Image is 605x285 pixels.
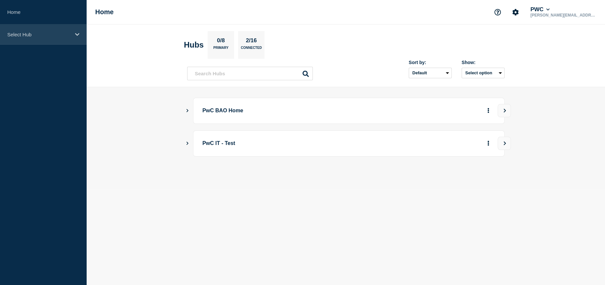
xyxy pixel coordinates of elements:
[95,8,114,16] h1: Home
[186,108,189,113] button: Show Connected Hubs
[186,141,189,146] button: Show Connected Hubs
[215,37,227,46] p: 0/8
[529,13,598,18] p: [PERSON_NAME][EMAIL_ADDRESS][DOMAIN_NAME]
[243,37,259,46] p: 2/16
[7,32,71,37] p: Select Hub
[491,5,504,19] button: Support
[462,60,504,65] div: Show:
[213,46,228,53] p: Primary
[409,68,452,78] select: Sort by
[529,6,551,13] button: PWC
[498,104,511,117] button: View
[184,40,204,50] h2: Hubs
[202,105,385,117] p: PwC BAO Home
[187,67,313,80] input: Search Hubs
[484,105,493,117] button: More actions
[241,46,262,53] p: Connected
[202,137,385,150] p: PwC IT - Test
[409,60,452,65] div: Sort by:
[484,137,493,150] button: More actions
[498,137,511,150] button: View
[462,68,504,78] button: Select option
[508,5,522,19] button: Account settings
